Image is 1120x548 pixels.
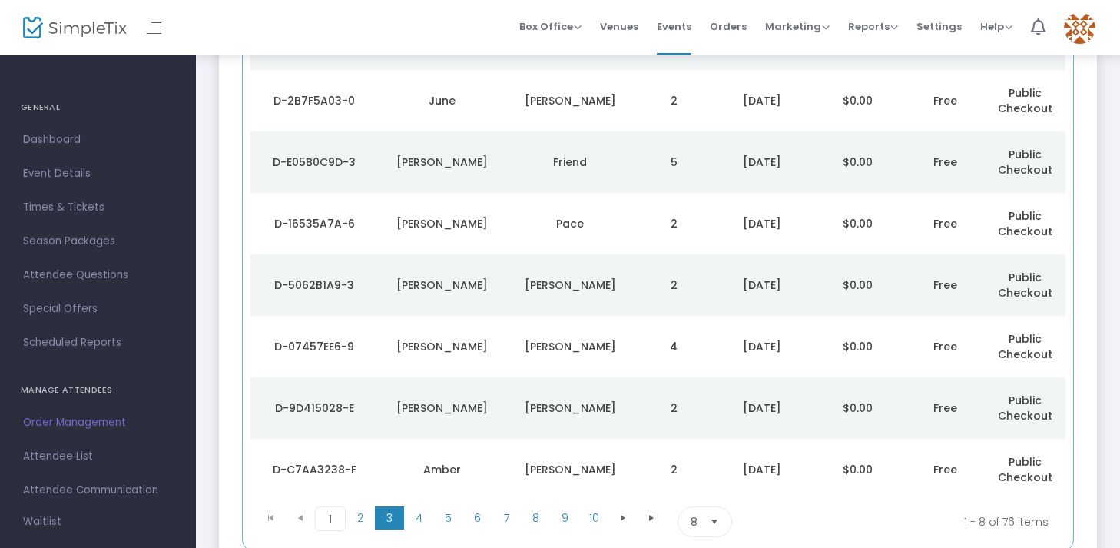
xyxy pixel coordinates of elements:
[933,400,957,416] span: Free
[710,7,747,46] span: Orders
[717,400,806,416] div: 10/13/2025
[634,316,714,377] td: 4
[634,377,714,439] td: 2
[254,462,374,477] div: D-C7AA3238-F
[717,93,806,108] div: 10/14/2025
[998,270,1052,301] span: Public Checkout
[634,131,714,193] td: 5
[717,216,806,231] div: 10/13/2025
[404,506,433,530] span: Page 4
[646,512,658,524] span: Go to the last page
[23,514,61,530] span: Waitlist
[254,93,374,108] div: D-2B7F5A03-0
[492,506,521,530] span: Page 7
[980,19,1012,34] span: Help
[704,507,725,536] button: Select
[810,131,906,193] td: $0.00
[382,216,502,231] div: Janice
[23,198,173,218] span: Times & Tickets
[998,393,1052,423] span: Public Checkout
[23,265,173,285] span: Attendee Questions
[382,93,502,108] div: June
[519,19,582,34] span: Box Office
[510,93,630,108] div: Kasper
[884,506,1049,537] kendo-pager-info: 1 - 8 of 76 items
[998,147,1052,178] span: Public Checkout
[634,70,714,131] td: 2
[382,154,502,170] div: Jenay
[382,277,502,293] div: Jenny
[600,7,638,46] span: Venues
[998,331,1052,362] span: Public Checkout
[717,462,806,477] div: 10/13/2025
[810,377,906,439] td: $0.00
[765,19,830,34] span: Marketing
[634,254,714,316] td: 2
[23,299,173,319] span: Special Offers
[382,462,502,477] div: Amber
[382,400,502,416] div: Zoe
[382,339,502,354] div: Cody
[23,413,173,433] span: Order Management
[254,154,374,170] div: D-E05B0C9D-3
[23,480,173,500] span: Attendee Communication
[634,439,714,500] td: 2
[23,164,173,184] span: Event Details
[510,462,630,477] div: Arnold
[691,514,698,530] span: 8
[510,216,630,231] div: Pace
[810,254,906,316] td: $0.00
[23,231,173,251] span: Season Packages
[510,400,630,416] div: Mixell
[810,193,906,254] td: $0.00
[21,92,175,123] h4: GENERAL
[608,506,638,530] span: Go to the next page
[810,70,906,131] td: $0.00
[933,339,957,354] span: Free
[521,506,550,530] span: Page 8
[315,506,346,531] span: Page 1
[510,339,630,354] div: Miller
[375,506,404,530] span: Page 3
[579,506,608,530] span: Page 10
[254,216,374,231] div: D-16535A7A-6
[998,85,1052,116] span: Public Checkout
[933,277,957,293] span: Free
[933,93,957,108] span: Free
[717,277,806,293] div: 10/13/2025
[254,277,374,293] div: D-5062B1A9-3
[933,462,957,477] span: Free
[510,154,630,170] div: Friend
[916,7,962,46] span: Settings
[21,375,175,406] h4: MANAGE ATTENDEES
[23,333,173,353] span: Scheduled Reports
[23,130,173,150] span: Dashboard
[510,277,630,293] div: Robeson
[550,506,579,530] span: Page 9
[810,316,906,377] td: $0.00
[346,506,375,530] span: Page 2
[810,439,906,500] td: $0.00
[254,339,374,354] div: D-07457EE6-9
[254,400,374,416] div: D-9D415028-E
[433,506,462,530] span: Page 5
[848,19,898,34] span: Reports
[933,154,957,170] span: Free
[998,208,1052,239] span: Public Checkout
[617,512,629,524] span: Go to the next page
[634,193,714,254] td: 2
[462,506,492,530] span: Page 6
[638,506,667,530] span: Go to the last page
[717,154,806,170] div: 10/13/2025
[998,454,1052,485] span: Public Checkout
[717,339,806,354] div: 10/13/2025
[23,447,173,467] span: Attendee List
[933,216,957,231] span: Free
[657,7,691,46] span: Events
